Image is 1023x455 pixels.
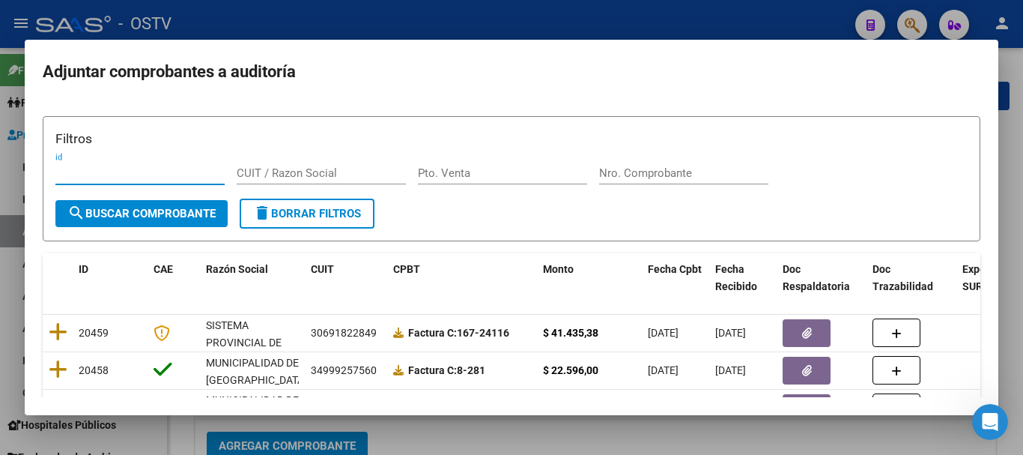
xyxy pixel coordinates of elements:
span: Fecha Recibido [715,263,757,292]
span: [DATE] [715,327,746,339]
span: [DATE] [715,364,746,376]
span: Doc Respaldatoria [783,263,850,292]
span: Factura C: [408,364,457,376]
datatable-header-cell: Monto [537,253,642,303]
span: Buscar Comprobante [67,207,216,220]
span: 20459 [79,327,109,339]
span: 20458 [79,364,109,376]
span: Doc Trazabilidad [872,263,933,292]
span: Monto [543,263,574,275]
span: 34999257560 [311,364,377,376]
span: Fecha Cpbt [648,263,702,275]
div: SISTEMA PROVINCIAL DE SALUD [206,317,299,368]
datatable-header-cell: CPBT [387,253,537,303]
datatable-header-cell: Fecha Recibido [709,253,777,303]
span: Borrar Filtros [253,207,361,220]
div: MUNICIPALIDAD DE [GEOGRAPHIC_DATA] [206,392,307,427]
datatable-header-cell: CUIT [305,253,387,303]
span: 30691822849 [311,327,377,339]
datatable-header-cell: Doc Trazabilidad [866,253,956,303]
mat-icon: search [67,204,85,222]
iframe: Intercom live chat [972,404,1008,440]
span: CUIT [311,263,334,275]
button: Borrar Filtros [240,199,374,229]
strong: $ 41.435,38 [543,327,598,339]
span: ID [79,263,88,275]
span: Razón Social [206,263,268,275]
div: MUNICIPALIDAD DE [GEOGRAPHIC_DATA] [206,355,307,389]
h2: Adjuntar comprobantes a auditoría [43,58,980,86]
span: CPBT [393,263,420,275]
datatable-header-cell: Razón Social [200,253,305,303]
span: [DATE] [648,364,679,376]
datatable-header-cell: ID [73,253,148,303]
button: Buscar Comprobante [55,200,228,227]
datatable-header-cell: Fecha Cpbt [642,253,709,303]
span: CAE [154,263,173,275]
mat-icon: delete [253,204,271,222]
h3: Filtros [55,129,968,148]
strong: 167-24116 [408,327,509,339]
strong: 8-281 [408,364,485,376]
datatable-header-cell: Doc Respaldatoria [777,253,866,303]
span: Factura C: [408,327,457,339]
datatable-header-cell: CAE [148,253,200,303]
span: [DATE] [648,327,679,339]
strong: $ 22.596,00 [543,364,598,376]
